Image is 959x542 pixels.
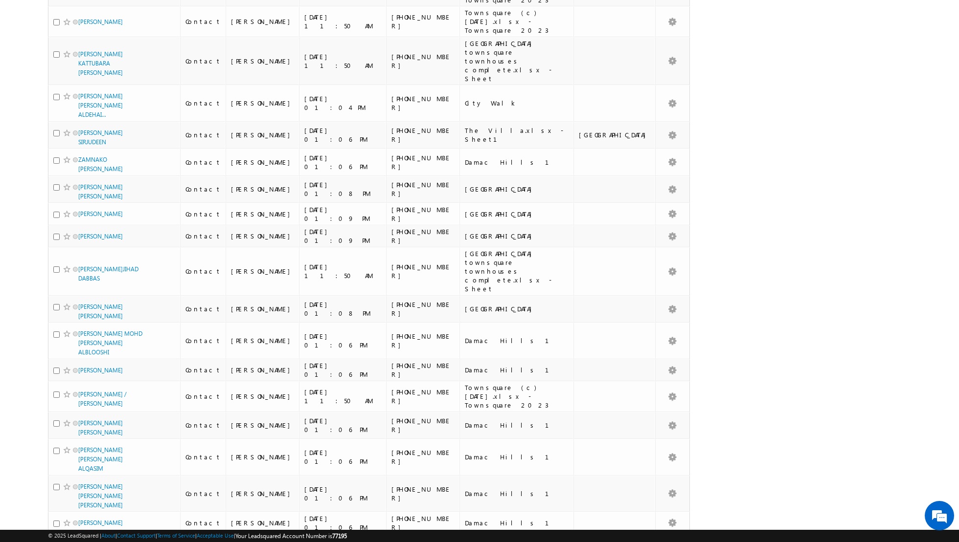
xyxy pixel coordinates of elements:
[231,232,295,240] div: [PERSON_NAME]
[78,156,123,173] a: ZAMNAKO [PERSON_NAME]
[391,13,455,30] div: [PHONE_NUMBER]
[465,99,569,108] div: City Walk
[78,50,123,76] a: [PERSON_NAME] KATTUBARA [PERSON_NAME]
[185,489,221,498] div: Contact
[465,383,569,410] div: Townsquare (c) [DATE].xlsx - Townsquare 2023
[185,453,221,461] div: Contact
[78,483,123,509] a: [PERSON_NAME] [PERSON_NAME] [PERSON_NAME]
[185,57,221,65] div: Contact
[185,210,221,218] div: Contact
[231,17,295,26] div: [PERSON_NAME]
[304,262,382,280] div: [DATE] 11:50 AM
[231,519,295,527] div: [PERSON_NAME]
[304,180,382,198] div: [DATE] 01:08 PM
[304,52,382,70] div: [DATE] 11:50 AM
[465,304,569,313] div: [GEOGRAPHIC_DATA]
[304,485,382,502] div: [DATE] 01:06 PM
[304,514,382,532] div: [DATE] 01:06 PM
[231,453,295,461] div: [PERSON_NAME]
[185,17,221,26] div: Contact
[78,303,123,320] a: [PERSON_NAME] [PERSON_NAME]
[465,39,569,83] div: [GEOGRAPHIC_DATA] townsquare townhouses complete.xlsx - Sheet
[304,153,382,171] div: [DATE] 01:06 PM
[157,532,195,539] a: Terms of Service
[391,388,455,405] div: [PHONE_NUMBER]
[231,210,295,218] div: [PERSON_NAME]
[78,18,123,25] a: [PERSON_NAME]
[304,361,382,379] div: [DATE] 01:06 PM
[185,99,221,108] div: Contact
[391,52,455,70] div: [PHONE_NUMBER]
[185,336,221,345] div: Contact
[185,185,221,194] div: Contact
[231,130,295,139] div: [PERSON_NAME]
[231,304,295,313] div: [PERSON_NAME]
[78,419,123,436] a: [PERSON_NAME] [PERSON_NAME]
[304,300,382,318] div: [DATE] 01:08 PM
[391,448,455,466] div: [PHONE_NUMBER]
[391,262,455,280] div: [PHONE_NUMBER]
[465,421,569,430] div: Damac Hills 1
[185,232,221,240] div: Contact
[465,8,569,35] div: Townsquare (c) [DATE].xlsx - Townsquare 2023
[197,532,234,539] a: Acceptable Use
[78,183,123,200] a: [PERSON_NAME] [PERSON_NAME]
[231,185,295,194] div: [PERSON_NAME]
[231,366,295,374] div: [PERSON_NAME]
[78,390,127,407] a: [PERSON_NAME] / [PERSON_NAME]
[235,532,347,540] span: Your Leadsquared Account Number is
[579,130,651,139] div: [GEOGRAPHIC_DATA]
[304,205,382,223] div: [DATE] 01:09 PM
[391,332,455,349] div: [PHONE_NUMBER]
[231,336,295,345] div: [PERSON_NAME]
[78,92,123,118] a: [PERSON_NAME] [PERSON_NAME] ALDEHAI...
[185,366,221,374] div: Contact
[465,366,569,374] div: Damac Hills 1
[465,489,569,498] div: Damac Hills 1
[465,232,569,240] div: [GEOGRAPHIC_DATA]
[185,519,221,527] div: Contact
[231,392,295,401] div: [PERSON_NAME]
[304,416,382,434] div: [DATE] 01:06 PM
[391,300,455,318] div: [PHONE_NUMBER]
[231,99,295,108] div: [PERSON_NAME]
[465,249,569,293] div: [GEOGRAPHIC_DATA] townsquare townhouses complete.xlsx - Sheet
[185,267,221,276] div: Contact
[231,267,295,276] div: [PERSON_NAME]
[465,210,569,218] div: [GEOGRAPHIC_DATA]
[117,532,156,539] a: Contact Support
[78,129,123,146] a: [PERSON_NAME] SIRJUDEEN
[391,94,455,112] div: [PHONE_NUMBER]
[391,416,455,434] div: [PHONE_NUMBER]
[465,336,569,345] div: Damac Hills 1
[391,227,455,245] div: [PHONE_NUMBER]
[391,205,455,223] div: [PHONE_NUMBER]
[391,180,455,198] div: [PHONE_NUMBER]
[304,388,382,405] div: [DATE] 11:50 AM
[304,126,382,144] div: [DATE] 01:06 PM
[78,367,123,374] a: [PERSON_NAME]
[185,304,221,313] div: Contact
[391,153,455,171] div: [PHONE_NUMBER]
[78,330,142,356] a: [PERSON_NAME] MOHD [PERSON_NAME] ALBLOOSHI
[304,94,382,112] div: [DATE] 01:04 PM
[78,446,123,472] a: [PERSON_NAME] [PERSON_NAME] ALQASIM
[304,227,382,245] div: [DATE] 01:09 PM
[465,519,569,527] div: Damac Hills 1
[231,158,295,167] div: [PERSON_NAME]
[465,453,569,461] div: Damac Hills 1
[332,532,347,540] span: 77195
[231,489,295,498] div: [PERSON_NAME]
[465,185,569,194] div: [GEOGRAPHIC_DATA]
[78,210,123,217] a: [PERSON_NAME]
[78,519,123,526] a: [PERSON_NAME]
[78,265,138,282] a: [PERSON_NAME]JIHAD DABBAS
[48,531,347,541] span: © 2025 LeadSquared | | | | |
[78,233,123,240] a: [PERSON_NAME]
[185,130,221,139] div: Contact
[304,448,382,466] div: [DATE] 01:06 PM
[391,514,455,532] div: [PHONE_NUMBER]
[391,361,455,379] div: [PHONE_NUMBER]
[101,532,115,539] a: About
[465,158,569,167] div: Damac Hills 1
